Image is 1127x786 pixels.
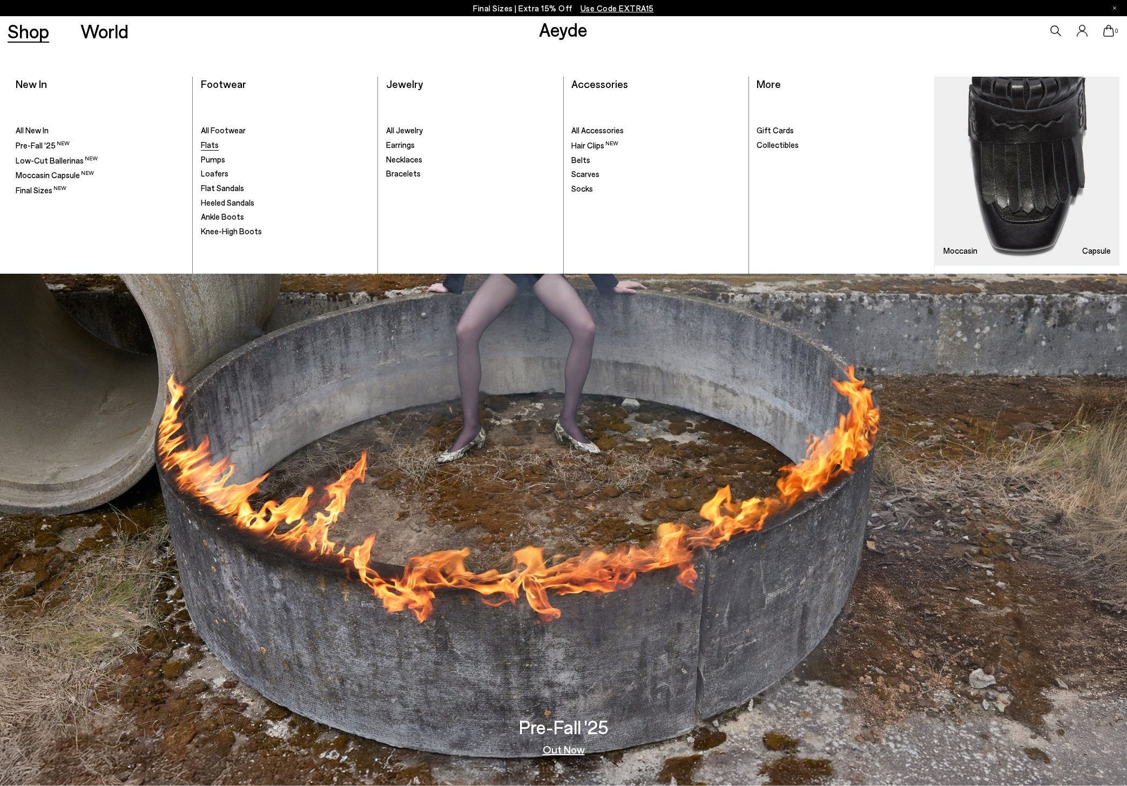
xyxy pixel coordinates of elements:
[201,140,370,151] a: Flats
[201,183,244,193] span: Flat Sandals
[571,140,618,150] span: Hair Clips
[757,77,781,90] a: More
[757,125,794,135] span: Gift Cards
[16,155,185,166] a: Low-Cut Ballerinas
[935,77,1119,266] a: Moccasin Capsule
[571,184,740,194] a: Socks
[201,226,262,236] span: Knee-High Boots
[201,183,370,194] a: Flat Sandals
[473,2,654,15] p: Final Sizes | Extra 15% Off
[201,212,370,222] a: Ankle Boots
[757,140,799,150] span: Collectibles
[16,125,49,135] span: All New In
[16,125,185,136] a: All New In
[571,184,593,193] span: Socks
[571,125,624,135] span: All Accessories
[571,169,740,180] a: Scarves
[386,140,415,150] span: Earrings
[386,154,555,165] a: Necklaces
[1103,25,1114,37] a: 0
[757,140,926,151] a: Collectibles
[943,247,977,255] h3: Moccasin
[386,125,555,136] a: All Jewelry
[935,77,1119,266] img: Mobile_e6eede4d-78b8-4bd1-ae2a-4197e375e133_900x.jpg
[543,744,585,755] a: Out Now
[519,717,609,736] h3: Pre-Fall '25
[201,198,254,207] span: Heeled Sandals
[1114,28,1119,34] span: 0
[16,185,185,196] a: Final Sizes
[201,154,225,164] span: Pumps
[16,140,185,151] a: Pre-Fall '25
[16,185,66,195] span: Final Sizes
[16,170,185,181] a: Moccasin Capsule
[386,140,555,151] a: Earrings
[571,125,740,136] a: All Accessories
[571,169,599,179] span: Scarves
[201,198,370,208] a: Heeled Sandals
[201,125,246,135] span: All Footwear
[571,77,628,90] a: Accessories
[16,170,94,180] span: Moccasin Capsule
[386,154,422,164] span: Necklaces
[757,125,926,136] a: Gift Cards
[571,155,590,165] span: Belts
[201,140,219,150] span: Flats
[16,77,47,90] a: New In
[16,155,98,165] span: Low-Cut Ballerinas
[8,22,49,40] a: Shop
[386,168,421,178] span: Bracelets
[386,125,423,135] span: All Jewelry
[201,212,244,221] span: Ankle Boots
[571,140,740,151] a: Hair Clips
[386,77,423,90] a: Jewelry
[201,226,370,237] a: Knee-High Boots
[1082,247,1111,255] h3: Capsule
[80,22,129,40] a: World
[201,154,370,165] a: Pumps
[16,140,70,150] span: Pre-Fall '25
[571,155,740,166] a: Belts
[386,168,555,179] a: Bracelets
[581,3,654,13] span: Navigate to /collections/ss25-final-sizes
[201,77,246,90] a: Footwear
[201,168,370,179] a: Loafers
[201,125,370,136] a: All Footwear
[201,168,228,178] span: Loafers
[539,18,588,40] a: Aeyde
